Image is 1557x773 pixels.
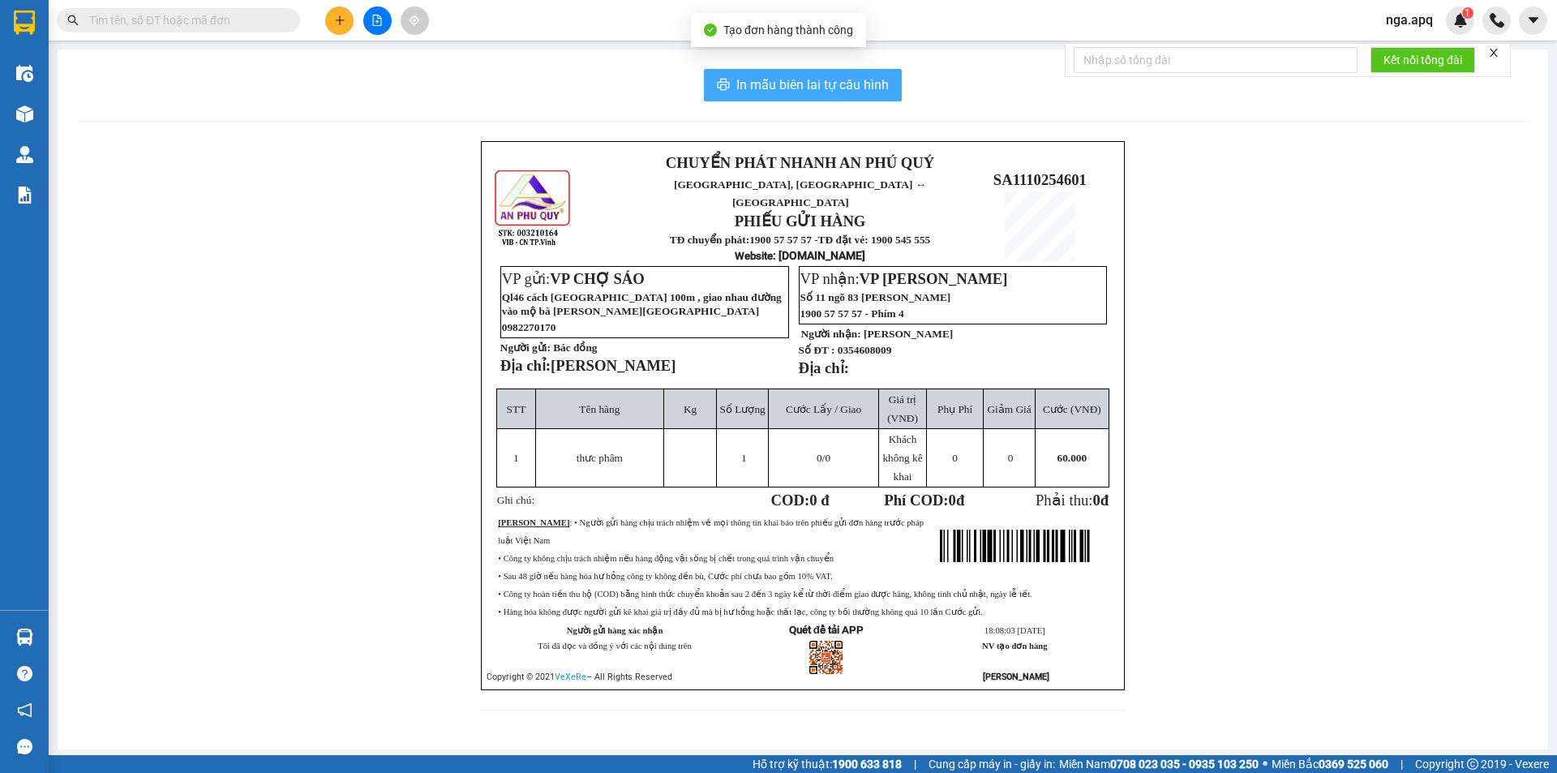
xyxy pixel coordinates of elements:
span: • Hàng hóa không được người gửi kê khai giá trị đầy đủ mà bị hư hỏng hoặc thất lạc, công ty bồi t... [498,608,983,616]
span: Ql46 cách [GEOGRAPHIC_DATA] 100m , giao nhau đường vào mộ bà [PERSON_NAME][GEOGRAPHIC_DATA] [502,291,782,317]
span: printer [717,78,730,93]
span: 0982270170 [502,321,556,333]
img: logo [493,168,573,248]
button: printerIn mẫu biên lai tự cấu hình [704,69,902,101]
button: aim [401,6,429,35]
span: 0354608009 [838,344,892,356]
strong: Phí COD: đ [884,492,964,509]
span: Kg [684,403,697,415]
span: | [914,755,916,773]
span: Tôi đã đọc và đồng ý với các nội dung trên [538,642,692,651]
span: 0 [949,492,956,509]
span: • Công ty không chịu trách nhiệm nếu hàng động vật sống bị chết trong quá trình vận chuyển [498,554,834,563]
span: • Sau 48 giờ nếu hàng hóa hư hỏng công ty không đền bù, Cước phí chưa bao gồm 10% VAT. [498,572,832,581]
strong: Người gửi: [500,341,551,354]
span: VP [PERSON_NAME] [860,270,1008,287]
span: Phải thu: [1036,492,1109,509]
span: SA1110254601 [993,171,1087,188]
button: Kết nối tổng đài [1370,47,1475,73]
span: In mẫu biên lai tự cấu hình [736,75,889,95]
span: • Công ty hoàn tiền thu hộ (COD) bằng hình thức chuyển khoản sau 2 đến 3 ngày kể từ thời điểm gia... [498,590,1032,599]
span: question-circle [17,666,32,681]
strong: 1900 57 57 57 - [749,234,817,246]
span: Ghi chú: [497,494,534,506]
span: plus [334,15,345,26]
span: Khách không kê khai [882,433,922,483]
img: warehouse-icon [16,146,33,163]
span: Phụ Phí [937,403,972,415]
strong: CHUYỂN PHÁT NHANH AN PHÚ QUÝ [666,154,934,171]
img: warehouse-icon [16,629,33,646]
span: aim [409,15,420,26]
span: Giảm Giá [987,403,1031,415]
span: 1 [513,452,519,464]
img: icon-new-feature [1453,13,1468,28]
span: Cung cấp máy in - giấy in: [929,755,1055,773]
span: 0 [817,452,822,464]
button: plus [325,6,354,35]
strong: TĐ đặt vé: 1900 545 555 [818,234,931,246]
button: caret-down [1519,6,1547,35]
strong: NV tạo đơn hàng [982,642,1047,651]
img: solution-icon [16,187,33,204]
button: file-add [363,6,392,35]
span: /0 [817,452,830,464]
span: | [1400,755,1403,773]
strong: [PERSON_NAME] [983,672,1049,682]
span: 0 [1092,492,1100,509]
span: STT [507,403,526,415]
span: close [1488,47,1499,58]
strong: Người nhận: [801,328,861,340]
span: Cước (VNĐ) [1043,403,1101,415]
span: VP gửi: [502,270,645,287]
img: warehouse-icon [16,105,33,122]
span: Cước Lấy / Giao [786,403,861,415]
img: warehouse-icon [16,65,33,82]
sup: 1 [1462,7,1473,19]
span: Miền Nam [1059,755,1259,773]
span: Hỗ trợ kỹ thuật: [753,755,902,773]
strong: PHIẾU GỬI HÀNG [735,213,866,230]
span: đ [1100,492,1109,509]
span: Số 11 ngõ 83 [PERSON_NAME] [800,291,951,303]
img: logo-vxr [14,11,35,35]
span: message [17,739,32,754]
img: phone-icon [1490,13,1504,28]
span: 18:08:03 [DATE] [984,626,1045,635]
span: 1 [741,452,747,464]
strong: 1900 633 818 [832,758,902,771]
span: caret-down [1526,13,1541,28]
input: Nhập số tổng đài [1074,47,1358,73]
span: 0 [952,452,958,464]
span: VP CHỢ SÁO [550,270,645,287]
strong: 0708 023 035 - 0935 103 250 [1110,758,1259,771]
span: [GEOGRAPHIC_DATA], [GEOGRAPHIC_DATA] ↔ [GEOGRAPHIC_DATA] [674,178,926,208]
span: 1900 57 57 57 - Phím 4 [800,307,904,320]
span: 0 [1008,452,1014,464]
strong: 0369 525 060 [1319,758,1388,771]
strong: Địa chỉ: [500,357,551,374]
strong: COD: [771,492,830,509]
strong: Quét để tải APP [789,624,864,636]
span: ⚪️ [1263,761,1267,767]
span: Tên hàng [579,403,620,415]
span: nga.apq [1373,10,1446,30]
span: Giá trị (VNĐ) [887,393,918,424]
a: VeXeRe [555,672,586,682]
input: Tìm tên, số ĐT hoặc mã đơn [89,11,281,29]
span: Tạo đơn hàng thành công [723,24,853,37]
span: Kết nối tổng đài [1383,51,1462,69]
strong: : [DOMAIN_NAME] [735,249,865,262]
strong: TĐ chuyển phát: [670,234,749,246]
span: [PERSON_NAME] [551,357,676,374]
strong: Số ĐT : [799,344,835,356]
span: notification [17,702,32,718]
span: 0 đ [809,492,829,509]
strong: [PERSON_NAME] [498,518,569,527]
span: Copyright © 2021 – All Rights Reserved [487,672,672,682]
strong: Người gửi hàng xác nhận [567,626,663,635]
span: 1 [1465,7,1470,19]
span: check-circle [704,24,717,37]
span: thưc phâm [577,452,623,464]
span: : • Người gửi hàng chịu trách nhiệm về mọi thông tin khai báo trên phiếu gửi đơn hàng trước pháp ... [498,518,924,545]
